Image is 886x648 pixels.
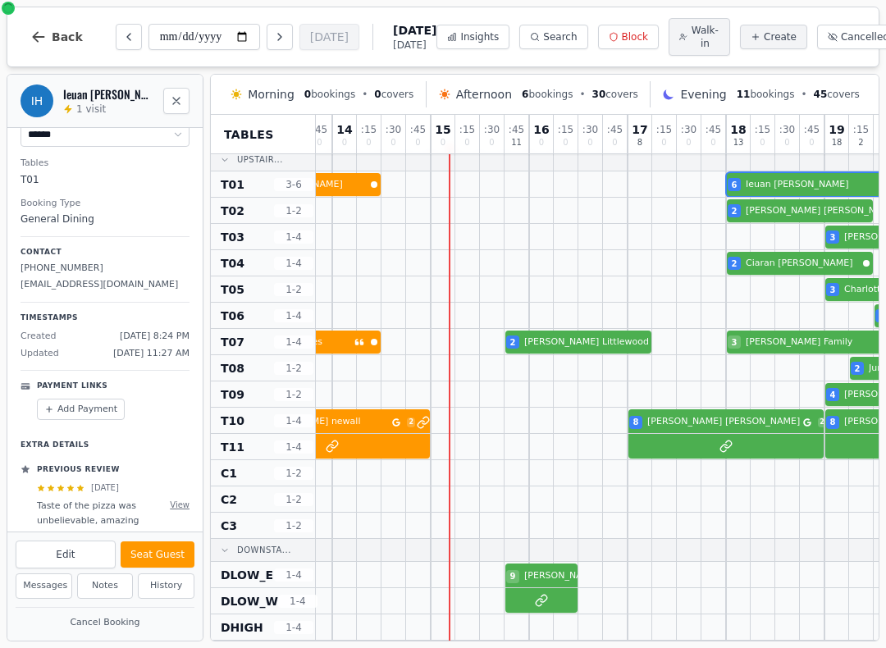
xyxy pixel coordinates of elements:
span: : 15 [558,125,573,135]
span: Block [622,30,648,43]
button: View [170,499,190,511]
button: Notes [77,573,134,599]
span: 16 [533,124,549,135]
span: T02 [221,203,244,219]
span: 4 [830,389,836,401]
span: • [801,88,806,101]
span: DHIGH [221,619,263,636]
span: 1 - 2 [274,519,313,532]
span: 13 [733,139,744,147]
span: 0 [464,139,469,147]
button: Create [740,25,807,49]
span: 14 [336,124,352,135]
span: Morning [248,86,295,103]
span: covers [592,88,638,101]
span: 1 - 4 [278,595,317,608]
span: 1 - 2 [274,362,313,375]
span: 2 [732,205,738,217]
span: 1 - 4 [274,230,313,244]
span: Created [21,330,57,344]
span: 19 [829,124,844,135]
button: Seat Guest [121,541,194,568]
span: : 45 [410,125,426,135]
span: 15 [435,124,450,135]
span: C2 [221,491,237,508]
span: 1 - 4 [274,309,313,322]
span: 0 [489,139,494,147]
span: 0 [374,89,381,100]
span: : 15 [656,125,672,135]
span: 18 [832,139,843,147]
span: 1 - 4 [274,335,313,349]
button: Close [163,88,190,114]
span: : 15 [755,125,770,135]
span: • [579,88,585,101]
span: Tables [224,126,274,143]
span: Ciaran [PERSON_NAME] [746,257,860,271]
span: DLOW_E [221,567,273,583]
span: [PERSON_NAME] newall [253,415,389,429]
span: 2 [818,418,826,427]
span: : 15 [361,125,377,135]
span: 17 [632,124,647,135]
span: 0 [612,139,617,147]
span: [PERSON_NAME] Littlewood [524,335,649,349]
span: 1 - 2 [274,467,313,480]
span: 0 [760,139,765,147]
p: [PHONE_NUMBER] [21,262,190,276]
span: Create [764,30,797,43]
span: 11 [511,139,522,147]
p: Extra Details [21,433,190,451]
span: 1 - 2 [274,493,313,506]
span: 3 [732,336,738,349]
span: [DATE] 8:24 PM [120,330,190,344]
span: [DATE] [393,39,436,52]
span: T05 [221,281,244,298]
span: Walk-in [691,24,719,50]
span: 3 [830,231,836,244]
span: T11 [221,439,244,455]
span: [DATE] [91,481,119,494]
button: Back [17,17,96,57]
button: Messages [16,573,72,599]
button: Edit [16,541,116,568]
span: C3 [221,518,237,534]
span: 0 [710,139,715,147]
span: T07 [221,334,244,350]
span: Downsta... [237,544,291,556]
button: Add Payment [37,399,125,421]
span: 0 [661,139,666,147]
span: 1 - 4 [274,257,313,270]
span: T06 [221,308,244,324]
span: 2 [407,418,415,427]
span: 0 [784,139,789,147]
span: 8 [830,416,836,428]
p: Taste of the pizza was unbelievable, amazing experience. [37,499,163,543]
p: Previous Review [37,464,120,476]
button: History [138,573,194,599]
span: Updated [21,347,59,361]
span: [PERSON_NAME] [PERSON_NAME] [647,415,800,429]
span: bookings [304,88,355,101]
span: : 45 [312,125,327,135]
span: 18 [730,124,746,135]
span: bookings [522,88,573,101]
span: 0 [686,139,691,147]
span: 9 [510,570,516,582]
span: • [362,88,368,101]
button: Insights [436,25,509,49]
span: covers [374,88,413,101]
span: C1 [221,465,237,481]
span: 0 [415,139,420,147]
span: 0 [390,139,395,147]
span: 0 [366,139,371,147]
span: 1 visit [76,103,106,116]
button: Next day [267,24,293,50]
span: 3 - 6 [274,178,313,191]
span: 3 [830,284,836,296]
span: 1 - 4 [274,414,313,427]
button: Cancel Booking [16,613,194,633]
button: Block [598,25,659,49]
dd: T01 [21,172,190,187]
span: [DATE] 11:27 AM [113,347,190,361]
